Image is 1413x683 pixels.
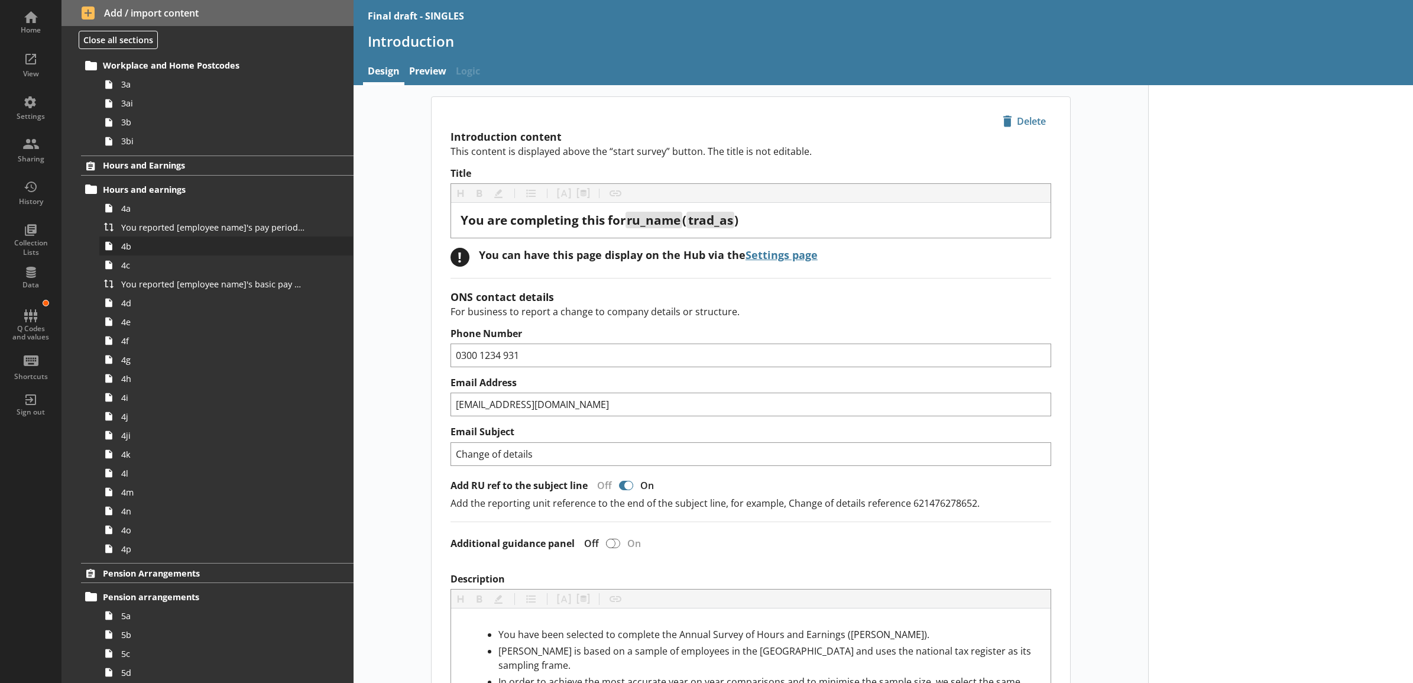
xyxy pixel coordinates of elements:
[451,573,1051,585] label: Description
[121,241,305,252] span: 4b
[99,539,353,558] a: 4p
[61,32,354,151] li: Workplace and Home PostcodesWorkplace and Home Postcodes3a3ai3b3bi
[461,212,626,228] span: You are completing this for
[99,464,353,483] a: 4l
[10,197,51,206] div: History
[99,75,353,94] a: 3a
[10,280,51,290] div: Data
[121,610,305,622] span: 5a
[81,180,353,199] a: Hours and earnings
[451,145,1051,158] p: This content is displayed above the “start survey” button. The title is not editable.
[404,60,451,85] a: Preview
[99,501,353,520] a: 4n
[10,407,51,417] div: Sign out
[10,25,51,35] div: Home
[451,248,469,267] div: !
[451,290,1051,304] h2: ONS contact details
[121,222,305,233] span: You reported [employee name]'s pay period that included [Reference Date] to be [Untitled answer]....
[81,563,353,583] a: Pension Arrangements
[99,369,353,388] a: 4h
[479,248,818,262] div: You can have this page display on the Hub via the
[623,537,650,550] div: On
[121,203,305,214] span: 4a
[121,487,305,498] span: 4m
[575,537,604,550] div: Off
[99,113,353,132] a: 3b
[998,112,1051,131] span: Delete
[99,426,353,445] a: 4ji
[451,167,1051,180] label: Title
[99,644,353,663] a: 5c
[10,238,51,257] div: Collection Lists
[86,180,354,558] li: Hours and earnings4aYou reported [employee name]'s pay period that included [Reference Date] to b...
[121,543,305,555] span: 4p
[121,135,305,147] span: 3bi
[368,32,1399,50] h1: Introduction
[121,98,305,109] span: 3ai
[121,260,305,271] span: 4c
[99,237,353,255] a: 4b
[451,480,588,492] label: Add RU ref to the subject line
[121,354,305,365] span: 4g
[451,130,1051,144] h2: Introduction content
[99,350,353,369] a: 4g
[636,479,663,492] div: On
[121,506,305,517] span: 4n
[79,31,158,49] button: Close all sections
[451,497,1051,510] p: Add the reporting unit reference to the end of the subject line, for example, Change of details r...
[461,212,1041,228] div: Title
[99,132,353,151] a: 3bi
[10,154,51,164] div: Sharing
[121,667,305,678] span: 5d
[103,60,300,71] span: Workplace and Home Postcodes
[121,629,305,640] span: 5b
[121,316,305,328] span: 4e
[588,479,617,492] div: Off
[99,199,353,218] a: 4a
[99,606,353,625] a: 5a
[81,56,353,75] a: Workplace and Home Postcodes
[121,279,305,290] span: You reported [employee name]'s basic pay earned for work carried out in the pay period that inclu...
[10,112,51,121] div: Settings
[99,312,353,331] a: 4e
[99,625,353,644] a: 5b
[451,60,485,85] span: Logic
[451,328,1051,340] label: Phone Number
[82,7,333,20] span: Add / import content
[121,525,305,536] span: 4o
[99,331,353,350] a: 4f
[61,156,354,558] li: Hours and EarningsHours and earnings4aYou reported [employee name]'s pay period that included [Re...
[99,520,353,539] a: 4o
[121,79,305,90] span: 3a
[99,407,353,426] a: 4j
[451,377,1051,389] label: Email Address
[368,9,464,22] div: Final draft - SINGLES
[121,373,305,384] span: 4h
[99,388,353,407] a: 4i
[99,94,353,113] a: 3ai
[627,212,680,228] span: ru_name
[103,160,300,171] span: Hours and Earnings
[10,325,51,342] div: Q Codes and values
[99,483,353,501] a: 4m
[451,538,575,550] label: Additional guidance panel
[121,392,305,403] span: 4i
[363,60,404,85] a: Design
[121,335,305,347] span: 4f
[10,372,51,381] div: Shortcuts
[451,305,1051,318] p: For business to report a change to company details or structure.
[103,591,300,603] span: Pension arrangements
[81,587,353,606] a: Pension arrangements
[99,293,353,312] a: 4d
[121,116,305,128] span: 3b
[99,663,353,682] a: 5d
[451,426,1051,438] label: Email Subject
[121,648,305,659] span: 5c
[121,297,305,309] span: 4d
[86,56,354,151] li: Workplace and Home Postcodes3a3ai3b3bi
[99,218,353,237] a: You reported [employee name]'s pay period that included [Reference Date] to be [Untitled answer]....
[121,430,305,441] span: 4ji
[99,445,353,464] a: 4k
[99,255,353,274] a: 4c
[997,111,1051,131] button: Delete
